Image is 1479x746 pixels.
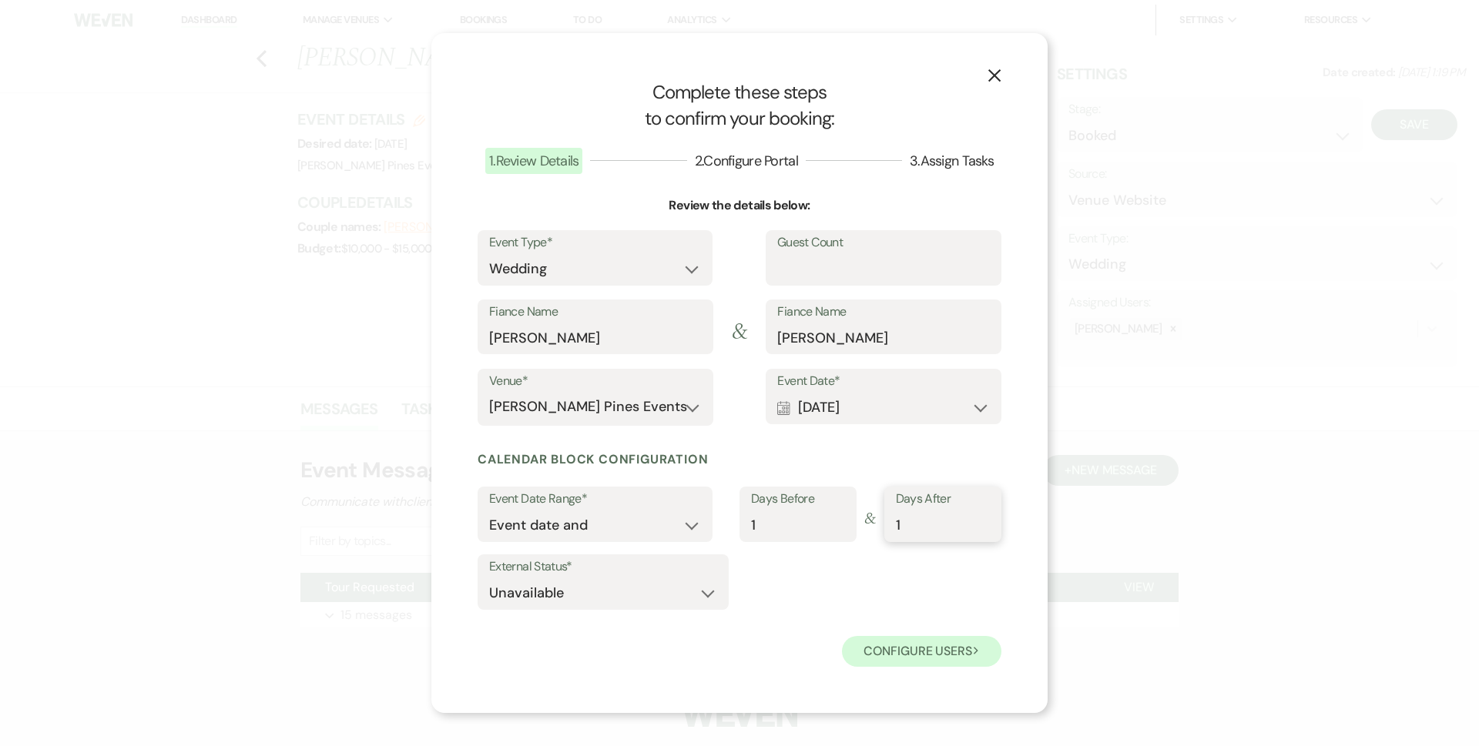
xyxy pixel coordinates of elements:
label: Event Date Range* [489,488,701,510]
label: Guest Count [777,232,990,254]
button: [DATE] [777,392,990,423]
span: & [864,494,876,548]
label: Days After [896,488,990,510]
h3: Review the details below: [478,197,1001,214]
label: Days Before [751,488,845,510]
label: External Status* [489,556,717,578]
label: Event Date* [777,370,990,393]
label: Event Type* [489,232,701,254]
label: Fiance Name [777,301,990,323]
span: 1 . Review Details [485,148,582,174]
span: 3 . Assign Tasks [910,152,994,170]
span: & [713,315,766,369]
label: Fiance Name [489,301,702,323]
span: 2 . Configure Portal [695,152,798,170]
button: 2.Configure Portal [687,154,806,168]
h6: Calendar block configuration [478,451,1001,468]
button: Configure users [842,636,1001,667]
button: 3.Assign Tasks [902,154,1001,168]
button: 1.Review Details [478,154,590,168]
label: Venue* [489,370,702,393]
h1: Complete these steps to confirm your booking: [478,79,1001,131]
